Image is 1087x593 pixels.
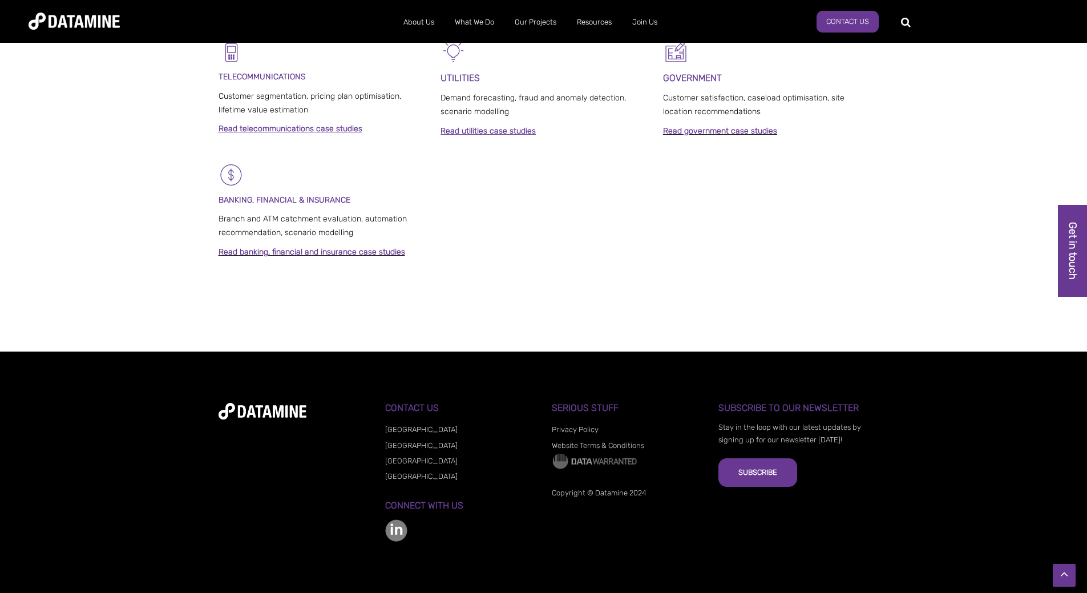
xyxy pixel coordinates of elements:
[552,441,644,450] a: Website Terms & Conditions
[385,519,407,542] img: linkedin-color
[219,91,401,115] span: Customer segmentation, pricing plan optimisation, lifetime value estimation
[622,7,668,37] a: Join Us
[718,458,797,487] button: Subscribe
[441,72,480,83] span: UTILITIES
[663,72,722,83] strong: GOVERNMENT
[385,441,458,450] a: [GEOGRAPHIC_DATA]
[663,39,689,64] img: Government
[393,7,445,37] a: About Us
[219,72,305,82] span: TELECOMMUNICATIONS
[385,457,458,465] a: [GEOGRAPHIC_DATA]
[385,425,458,434] a: [GEOGRAPHIC_DATA]
[219,247,405,257] a: Read banking, financial and insurance case studies
[718,421,868,446] p: Stay in the loop with our latest updates by signing up for our newsletter [DATE]!
[441,93,626,116] span: Demand forecasting, fraud and anomaly detection, scenario modelling
[29,13,120,30] img: Datamine
[663,93,844,116] span: Customer satisfaction, caseload optimisation, site location recommendations
[567,7,622,37] a: Resources
[663,126,777,136] a: Read government case studies
[219,124,362,134] a: Read telecommunications case studies
[504,7,567,37] a: Our Projects
[441,39,466,64] img: Energy
[219,403,306,419] img: datamine-logo-white
[552,453,637,470] img: Data Warranted Logo
[552,425,599,434] a: Privacy Policy
[219,214,407,237] span: Branch and ATM catchment evaluation, automation recommendation, scenario modelling
[817,11,879,33] a: Contact Us
[441,126,536,136] a: Read utilities case studies
[445,7,504,37] a: What We Do
[385,501,535,511] h3: Connect with us
[385,472,458,481] a: [GEOGRAPHIC_DATA]
[552,403,702,413] h3: Serious Stuff
[552,487,702,499] p: Copyright © Datamine 2024
[718,403,868,413] h3: Subscribe to our Newsletter
[1058,205,1087,297] a: Get in touch
[385,403,535,413] h3: Contact Us
[219,195,350,205] span: BANKING, FINANCIAL & INSURANCE
[219,162,244,188] img: Banking & Financial
[219,39,244,64] img: Telecomms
